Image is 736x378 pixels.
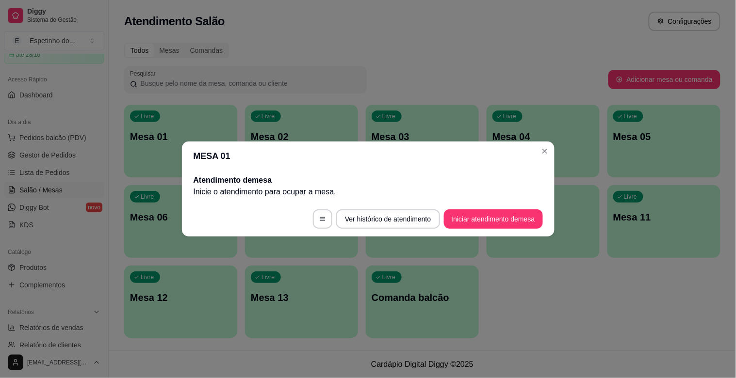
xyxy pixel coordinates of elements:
header: MESA 01 [182,142,555,171]
h2: Atendimento de mesa [194,174,543,186]
button: Close [537,143,553,159]
p: Inicie o atendimento para ocupar a mesa . [194,186,543,198]
button: Iniciar atendimento demesa [444,209,543,229]
button: Ver histórico de atendimento [336,209,440,229]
